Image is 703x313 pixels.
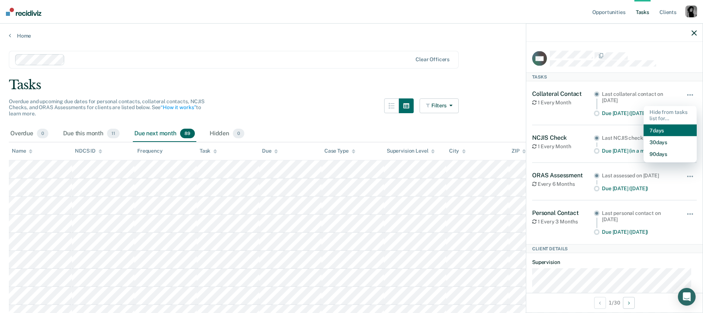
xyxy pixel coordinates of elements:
[623,297,635,309] button: Next Client
[526,293,703,312] div: 1 / 30
[37,129,48,138] span: 0
[532,134,594,141] div: NCJIS Check
[6,8,41,16] img: Recidiviz
[233,129,244,138] span: 0
[532,219,594,225] div: 1 Every 3 Months
[532,259,697,265] dt: Supervision
[602,229,676,235] div: Due [DATE] ([DATE])
[602,110,676,116] div: Due [DATE] ([DATE])
[200,148,217,154] div: Task
[644,136,697,148] button: 30 days
[532,143,594,150] div: 1 Every Month
[107,129,120,138] span: 11
[644,106,697,125] div: Hide from tasks list for...
[9,77,694,93] div: Tasks
[133,126,196,142] div: Due next month
[532,181,594,187] div: Every 6 Months
[262,148,278,154] div: Due
[532,171,594,178] div: ORAS Assessment
[602,185,676,191] div: Due [DATE] ([DATE])
[602,147,676,154] div: Due [DATE] (in a month)
[449,148,466,154] div: City
[532,100,594,106] div: 1 Every Month
[62,126,121,142] div: Due this month
[9,98,204,117] span: Overdue and upcoming due dates for personal contacts, collateral contacts, NCJIS Checks, and ORAS...
[594,297,606,309] button: Previous Client
[644,148,697,160] button: 90 days
[324,148,355,154] div: Case Type
[678,288,696,306] div: Open Intercom Messenger
[602,91,676,104] div: Last collateral contact on [DATE]
[511,148,526,154] div: ZIP
[532,209,594,216] div: Personal Contact
[420,98,459,113] button: Filters
[9,126,50,142] div: Overdue
[526,72,703,81] div: Tasks
[75,148,102,154] div: NDCS ID
[602,210,676,222] div: Last personal contact on [DATE]
[532,90,594,97] div: Collateral Contact
[602,172,676,178] div: Last assessed on [DATE]
[387,148,435,154] div: Supervision Level
[161,104,196,110] a: “How it works”
[644,124,697,136] button: 7 days
[208,126,246,142] div: Hidden
[180,129,195,138] span: 89
[137,148,163,154] div: Frequency
[12,148,32,154] div: Name
[602,135,676,141] div: Last NCJIS check on [DATE]
[9,32,694,39] a: Home
[416,56,449,63] div: Clear officers
[526,244,703,253] div: Client Details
